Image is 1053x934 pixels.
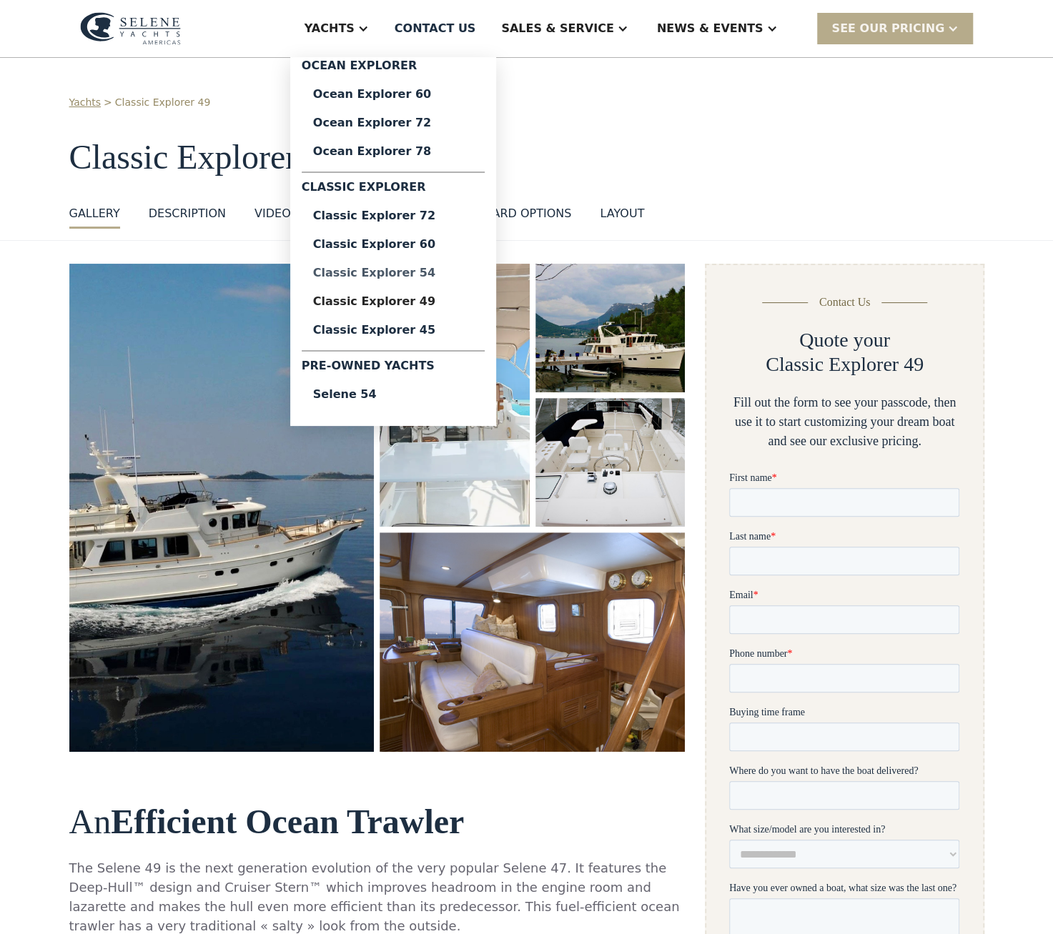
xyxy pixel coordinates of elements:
div: Classic Explorer 54 [313,267,473,279]
h2: An [69,803,686,841]
a: Selene 54 [302,380,485,409]
a: Classic Explorer 60 [302,230,485,259]
div: Pre-Owned Yachts [302,357,485,380]
h1: Classic Explorer 49 [69,139,984,177]
div: GALLERY [69,205,120,222]
a: Classic Explorer 49 [302,287,485,316]
div: SEE Our Pricing [817,13,973,44]
img: 50 foot motor yacht [535,398,686,527]
div: Selene 54 [313,389,473,400]
img: 50 foot motor yacht [69,264,375,752]
a: Classic Explorer 72 [302,202,485,230]
img: logo [80,12,181,45]
div: SEE Our Pricing [831,20,944,37]
div: Classic Explorer 72 [313,210,473,222]
h2: Classic Explorer 49 [766,352,924,377]
div: Fill out the form to see your passcode, then use it to start customizing your dream boat and see ... [729,393,959,451]
a: Classic Explorer 54 [302,259,485,287]
a: standard options [454,205,572,229]
a: Ocean Explorer 78 [302,137,485,166]
a: Ocean Explorer 60 [302,80,485,109]
div: Ocean Explorer [302,57,485,80]
a: open lightbox [69,264,375,752]
div: Classic Explorer 60 [313,239,473,250]
img: 50 foot motor yacht [380,532,685,752]
div: Classic Explorer [302,179,485,202]
div: Contact Us [819,294,871,311]
a: Classic Explorer 49 [115,95,210,110]
a: open lightbox [380,532,685,752]
div: News & EVENTS [657,20,763,37]
div: Ocean Explorer 60 [313,89,473,100]
a: Classic Explorer 45 [302,316,485,344]
div: Classic Explorer 45 [313,324,473,336]
div: VIDEO [254,205,291,222]
a: Ocean Explorer 72 [302,109,485,137]
a: VIDEO [254,205,291,229]
a: open lightbox [535,264,686,392]
div: > [104,95,112,110]
a: GALLERY [69,205,120,229]
div: DESCRIPTION [149,205,226,222]
h2: Quote your [799,328,890,352]
a: open lightbox [535,398,686,527]
a: layout [600,205,644,229]
img: 50 foot motor yacht [535,264,686,392]
div: layout [600,205,644,222]
strong: Efficient Ocean Trawler [111,803,464,840]
div: Contact US [395,20,476,37]
nav: Yachts [290,57,496,426]
div: standard options [454,205,572,222]
div: Ocean Explorer 72 [313,117,473,129]
div: Classic Explorer 49 [313,296,473,307]
a: DESCRIPTION [149,205,226,229]
div: Sales & Service [501,20,613,37]
a: Yachts [69,95,102,110]
div: Yachts [305,20,355,37]
div: Ocean Explorer 78 [313,146,473,157]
